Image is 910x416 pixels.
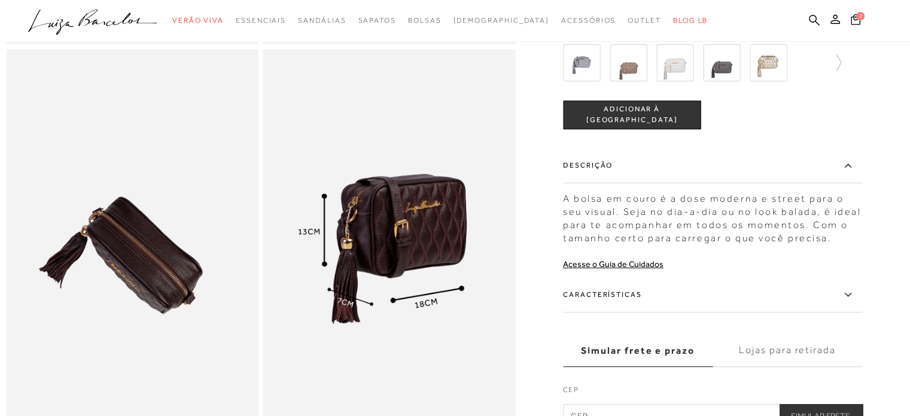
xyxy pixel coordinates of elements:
[563,100,701,129] button: ADICIONAR À [GEOGRAPHIC_DATA]
[563,148,862,183] label: Descrição
[856,12,865,20] span: 2
[561,16,616,25] span: Acessórios
[453,16,549,25] span: [DEMOGRAPHIC_DATA]
[563,334,713,366] label: Simular frete e prazo
[563,44,600,81] img: bolsa pequena cinza
[628,16,661,25] span: Outlet
[713,334,862,366] label: Lojas para retirada
[172,10,224,32] a: noSubCategoriesText
[750,44,787,81] img: BOLSA CLÁSSICA EM COURO METALIZADO DOURADO COM ALÇA REGULÁVEL PEQUENA
[172,16,224,25] span: Verão Viva
[847,13,864,29] button: 2
[563,384,862,400] label: CEP
[628,10,661,32] a: noSubCategoriesText
[656,44,693,81] img: BOLSA CLÁSSICA EM COURO CINZA ESTANHO COM ALÇA REGULÁVEL PEQUENA
[703,44,740,81] img: BOLSA CLÁSSICA EM COURO CINZA STORM COM ALÇA REGULÁVEL PEQUENA
[358,10,395,32] a: noSubCategoriesText
[563,259,664,268] a: Acesse o Guia de Cuidados
[453,10,549,32] a: noSubCategoriesText
[298,10,346,32] a: noSubCategoriesText
[236,10,286,32] a: noSubCategoriesText
[564,104,700,125] span: ADICIONAR À [GEOGRAPHIC_DATA]
[408,16,442,25] span: Bolsas
[298,16,346,25] span: Sandálias
[563,277,862,312] label: Características
[236,16,286,25] span: Essenciais
[358,16,395,25] span: Sapatos
[673,16,708,25] span: BLOG LB
[673,10,708,32] a: BLOG LB
[610,44,647,81] img: BOLSA CLÁSSICA EM COURO CINZA DUMBO COM ALÇA REGULÁVEL PEQUENA
[563,186,862,244] div: A bolsa em couro é a dose moderna e street para o seu visual. Seja no dia-a-dia ou no look balada...
[408,10,442,32] a: noSubCategoriesText
[561,10,616,32] a: noSubCategoriesText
